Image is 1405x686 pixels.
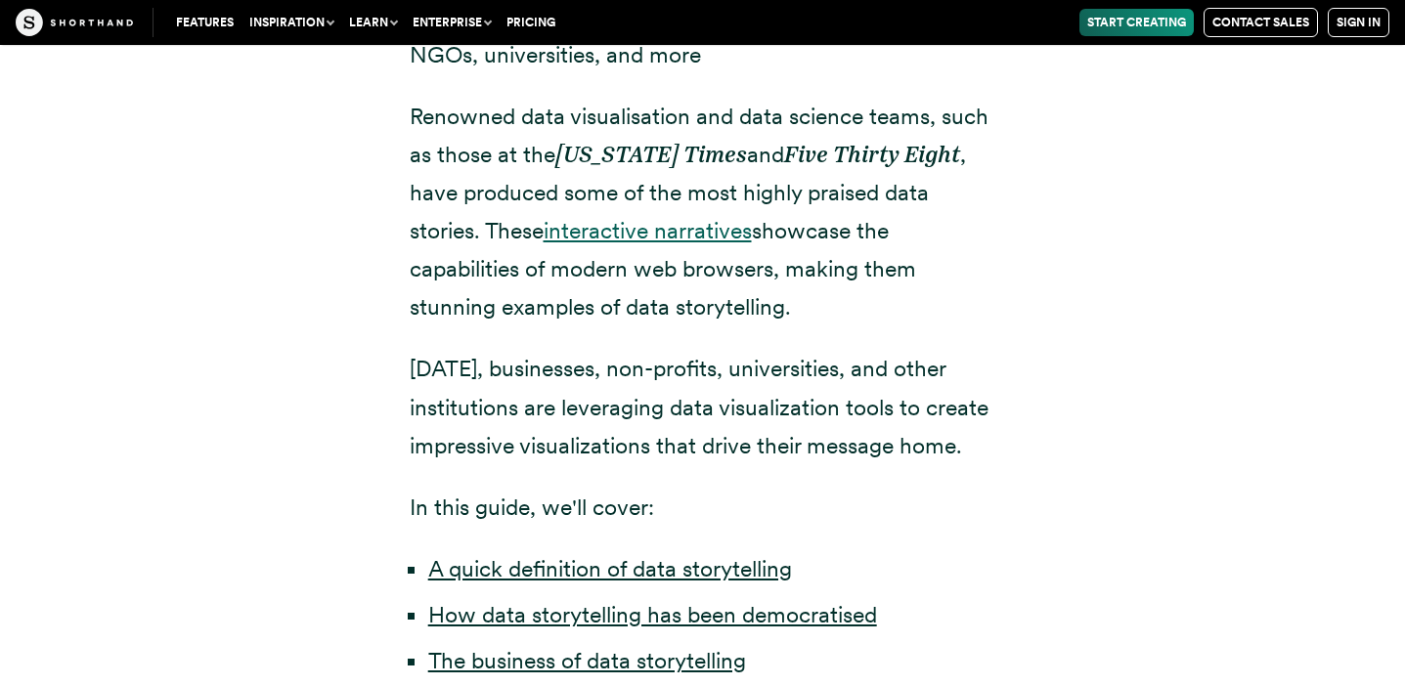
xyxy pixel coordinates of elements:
[341,9,405,36] button: Learn
[405,9,499,36] button: Enterprise
[241,9,341,36] button: Inspiration
[1204,8,1318,37] a: Contact Sales
[1079,9,1194,36] a: Start Creating
[544,217,752,244] a: interactive narratives
[410,350,996,464] p: [DATE], businesses, non-profits, universities, and other institutions are leveraging data visuali...
[1328,8,1389,37] a: Sign in
[784,141,960,168] em: Five Thirty Eight
[428,647,746,674] a: The business of data storytelling
[410,489,996,527] p: In this guide, we'll cover:
[410,98,996,327] p: Renowned data visualisation and data science teams, such as those at the and , have produced some...
[16,9,133,36] img: The Craft
[499,9,563,36] a: Pricing
[168,9,241,36] a: Features
[428,601,877,628] a: How data storytelling has been democratised
[428,555,792,582] a: A quick definition of data storytelling
[555,141,747,168] em: [US_STATE] Times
